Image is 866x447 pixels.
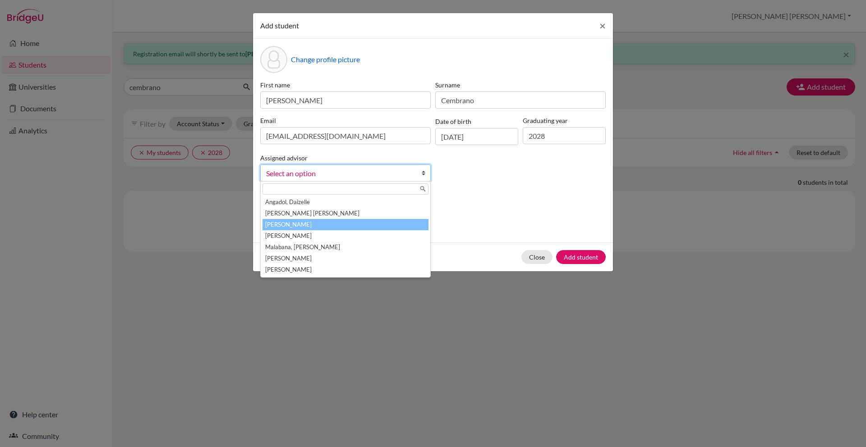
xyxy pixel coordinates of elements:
p: Parents [260,196,606,207]
li: [PERSON_NAME] [263,253,428,264]
li: Malabana, [PERSON_NAME] [263,242,428,253]
label: Surname [435,80,606,90]
li: [PERSON_NAME] [263,230,428,242]
label: Assigned advisor [260,153,308,163]
label: Graduating year [523,116,606,125]
button: Close [592,13,613,38]
li: [PERSON_NAME] [263,264,428,275]
span: Select an option [266,168,413,179]
button: Add student [556,250,606,264]
span: Add student [260,21,299,30]
li: Angadol, Daizelle [263,196,428,208]
label: Date of birth [435,117,471,126]
input: dd/mm/yyyy [435,128,518,145]
li: [PERSON_NAME] [263,219,428,230]
span: × [599,19,606,32]
label: Email [260,116,431,125]
div: Profile picture [260,46,287,73]
label: First name [260,80,431,90]
button: Close [521,250,553,264]
li: [PERSON_NAME] [PERSON_NAME] [263,208,428,219]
